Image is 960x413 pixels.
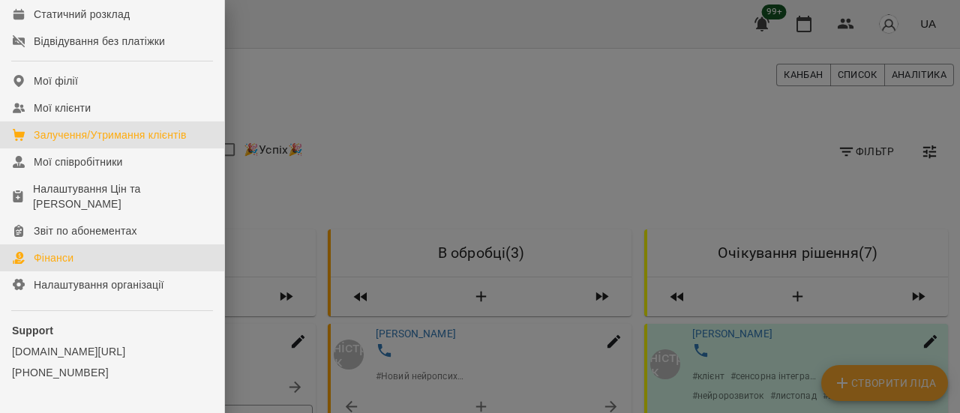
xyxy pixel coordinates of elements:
a: [DOMAIN_NAME][URL] [12,344,212,359]
div: Мої філії [34,73,78,88]
div: Фінанси [34,250,73,265]
p: Support [12,323,212,338]
div: Налаштування Цін та [PERSON_NAME] [33,181,212,211]
div: Мої співробітники [34,154,123,169]
div: Звіт по абонементах [34,223,137,238]
div: Мої клієнти [34,100,91,115]
div: Статичний розклад [34,7,130,22]
div: Відвідування без платіжки [34,34,165,49]
a: [PHONE_NUMBER] [12,365,212,380]
div: Налаштування організації [34,277,164,292]
div: Залучення/Утримання клієнтів [34,127,187,142]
